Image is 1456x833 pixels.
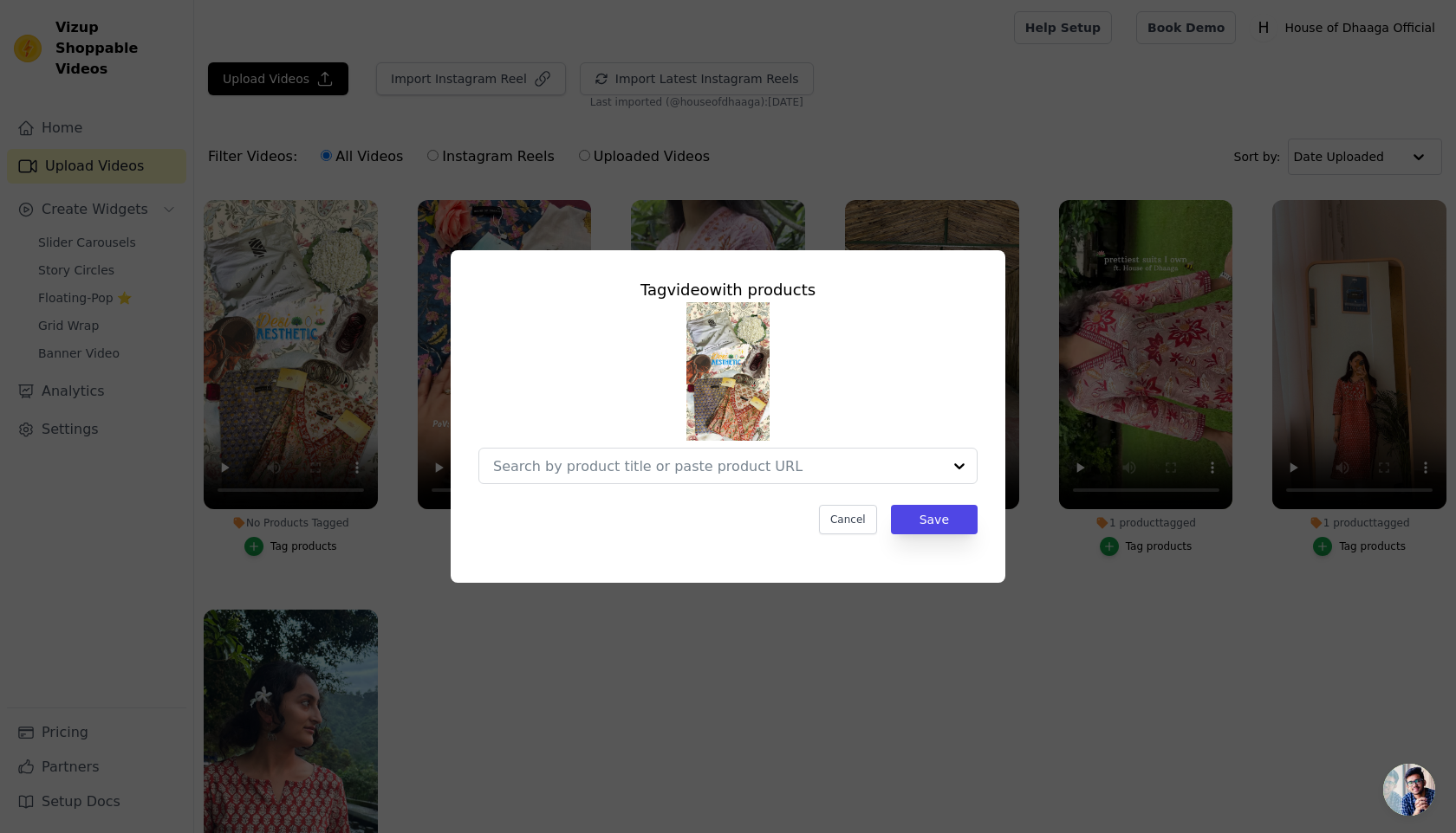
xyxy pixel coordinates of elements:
button: Cancel [819,505,877,534]
img: reel-preview-house-of-dhaaga-official.myshopify.com-3712749266101110892_1584970645.jpeg [686,302,770,441]
input: Search by product title or paste product URL [493,458,942,475]
a: Open chat [1383,764,1435,816]
div: Tag video with products [478,278,978,302]
button: Save [891,505,978,534]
